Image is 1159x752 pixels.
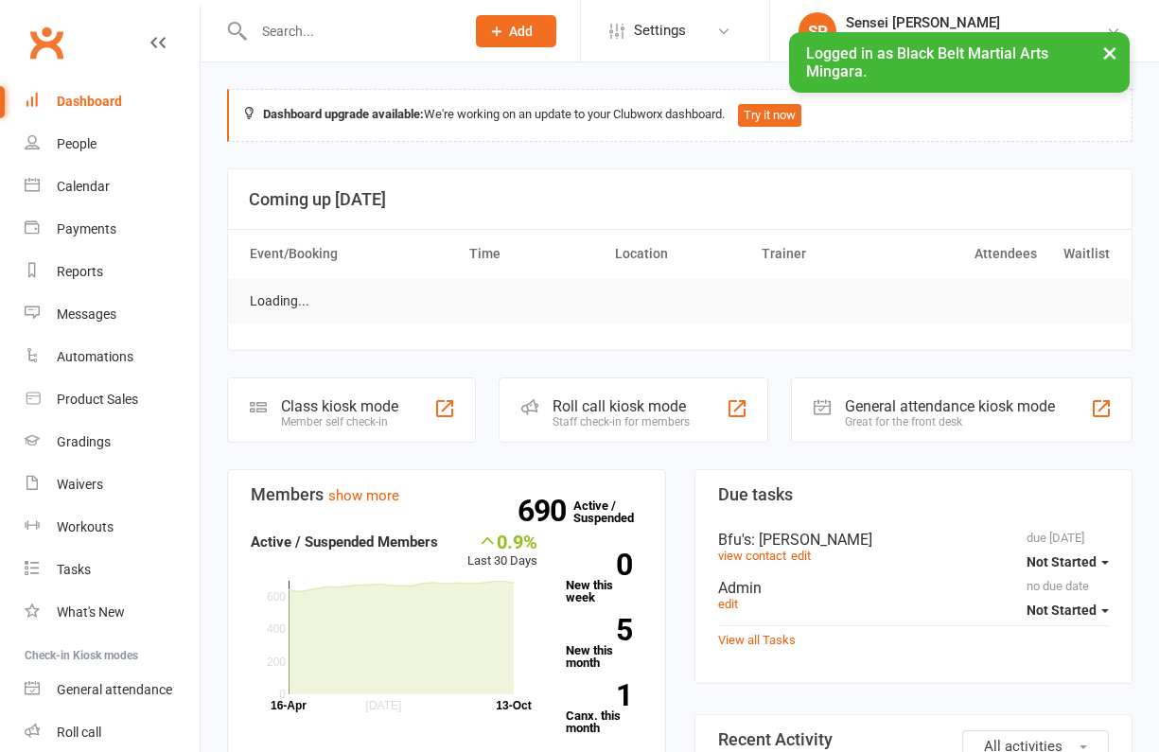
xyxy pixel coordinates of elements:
th: Event/Booking [241,230,461,278]
th: Location [606,230,752,278]
button: Not Started [1027,593,1109,627]
a: 0New this week [566,553,642,603]
a: view contact [718,549,786,563]
div: Last 30 Days [467,531,537,571]
div: Reports [57,264,103,279]
a: 1Canx. this month [566,684,642,734]
input: Search... [248,18,452,44]
a: General attendance kiosk mode [25,669,200,711]
span: Add [509,24,533,39]
div: Messages [57,306,116,322]
div: Workouts [57,519,114,534]
a: Reports [25,251,200,293]
td: Loading... [241,279,318,324]
a: Messages [25,293,200,336]
button: Add [476,15,556,47]
span: Settings [634,9,686,52]
div: Automations [57,349,133,364]
a: Payments [25,208,200,251]
div: Waivers [57,477,103,492]
strong: 1 [566,681,632,709]
a: Tasks [25,549,200,591]
div: Calendar [57,179,110,194]
div: Gradings [57,434,111,449]
div: Sensei [PERSON_NAME] [846,14,1106,31]
h3: Due tasks [718,485,1110,504]
div: Great for the front desk [845,415,1055,428]
a: People [25,123,200,166]
span: Not Started [1027,554,1097,569]
span: Not Started [1027,603,1097,618]
strong: Active / Suspended Members [251,533,438,551]
a: Dashboard [25,80,200,123]
div: General attendance kiosk mode [845,397,1055,415]
a: Workouts [25,506,200,549]
span: Logged in as Black Belt Martial Arts Mingara. [806,44,1048,80]
a: Automations [25,336,200,378]
div: Product Sales [57,392,138,407]
div: Dashboard [57,94,122,109]
div: 0.9% [467,531,537,551]
strong: 5 [566,616,632,644]
strong: 0 [566,551,632,579]
button: Not Started [1027,545,1109,579]
div: Roll call [57,725,101,740]
strong: 690 [518,497,573,525]
h3: Coming up [DATE] [249,190,1111,209]
div: General attendance [57,682,172,697]
div: Roll call kiosk mode [553,397,690,415]
h3: Members [251,485,642,504]
a: edit [718,597,738,611]
a: Product Sales [25,378,200,421]
th: Trainer [753,230,899,278]
th: Time [461,230,606,278]
div: Payments [57,221,116,236]
div: Tasks [57,562,91,577]
h3: Recent Activity [718,730,1110,749]
strong: Dashboard upgrade available: [263,107,424,121]
a: Clubworx [23,19,70,66]
a: show more [328,487,399,504]
div: Class kiosk mode [281,397,398,415]
div: Black Belt Martial Arts [GEOGRAPHIC_DATA] [846,31,1106,48]
th: Attendees [899,230,1045,278]
div: Admin [718,579,1110,597]
a: 690Active / Suspended [573,485,657,538]
div: What's New [57,604,125,620]
span: : [PERSON_NAME] [751,531,872,549]
a: View all Tasks [718,633,796,647]
div: People [57,136,97,151]
div: SP [799,12,836,50]
div: We're working on an update to your Clubworx dashboard. [227,89,1133,142]
a: edit [791,549,811,563]
div: Member self check-in [281,415,398,428]
a: Waivers [25,463,200,506]
a: Gradings [25,421,200,463]
th: Waitlist [1045,230,1118,278]
div: Staff check-in for members [553,415,690,428]
button: × [1093,32,1127,73]
a: Calendar [25,166,200,208]
div: Bfu's [718,531,1110,549]
a: 5New this month [566,619,642,669]
button: Try it now [738,104,801,127]
a: What's New [25,591,200,634]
